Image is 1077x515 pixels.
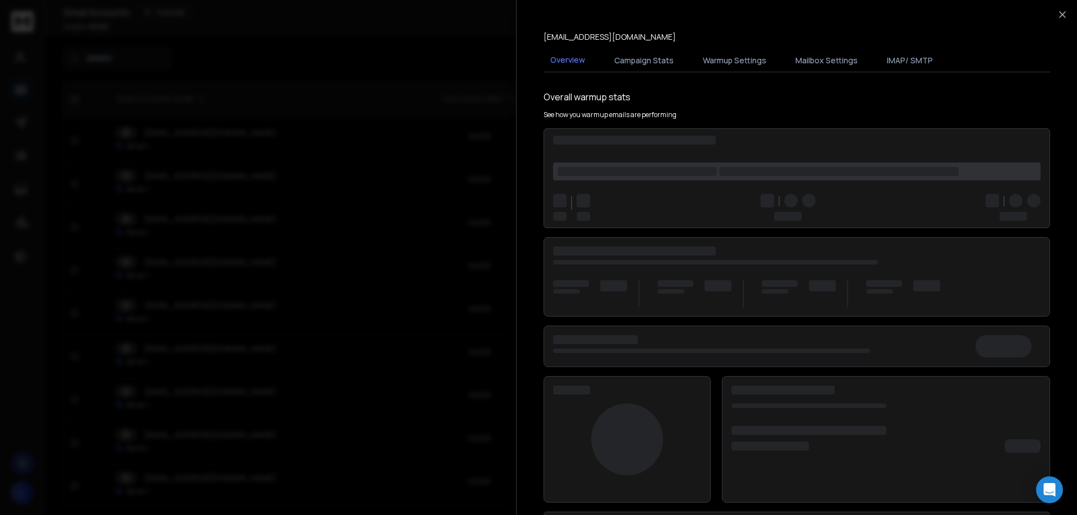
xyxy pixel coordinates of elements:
[607,48,680,73] button: Campaign Stats
[544,31,676,43] p: [EMAIL_ADDRESS][DOMAIN_NAME]
[880,48,940,73] button: IMAP/ SMTP
[696,48,773,73] button: Warmup Settings
[544,90,630,104] h1: Overall warmup stats
[1036,476,1063,503] div: Open Intercom Messenger
[789,48,864,73] button: Mailbox Settings
[544,110,676,119] p: See how you warmup emails are performing
[544,48,592,73] button: Overview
